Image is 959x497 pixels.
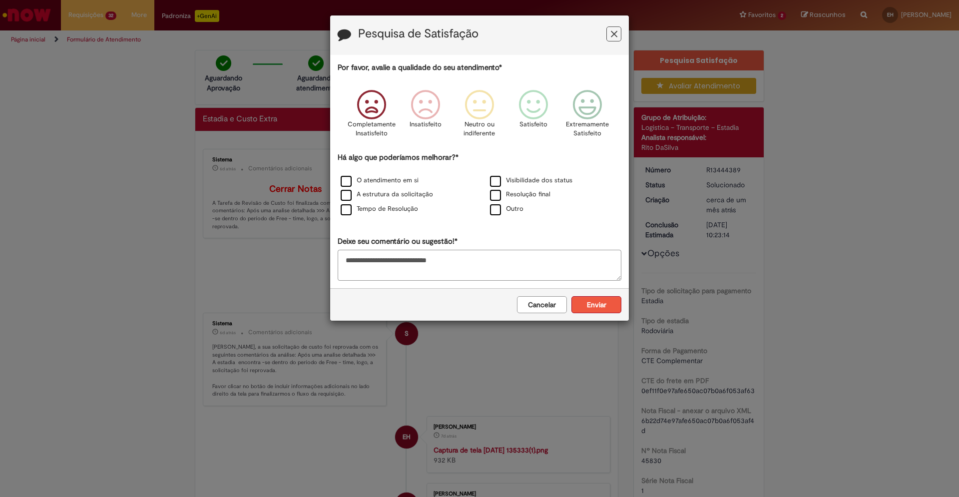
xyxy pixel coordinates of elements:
div: Neutro ou indiferente [454,82,505,151]
label: Tempo de Resolução [341,204,418,214]
div: Insatisfeito [400,82,451,151]
div: Há algo que poderíamos melhorar?* [338,152,621,217]
div: Completamente Insatisfeito [346,82,397,151]
p: Extremamente Satisfeito [566,120,609,138]
div: Extremamente Satisfeito [562,82,613,151]
p: Completamente Insatisfeito [348,120,396,138]
div: Satisfeito [508,82,559,151]
label: Deixe seu comentário ou sugestão!* [338,236,458,247]
label: O atendimento em si [341,176,419,185]
button: Enviar [571,296,621,313]
p: Neutro ou indiferente [462,120,497,138]
label: A estrutura da solicitação [341,190,433,199]
p: Satisfeito [519,120,547,129]
label: Pesquisa de Satisfação [358,27,479,40]
label: Outro [490,204,523,214]
button: Cancelar [517,296,567,313]
label: Resolução final [490,190,550,199]
label: Visibilidade dos status [490,176,572,185]
label: Por favor, avalie a qualidade do seu atendimento* [338,62,502,73]
p: Insatisfeito [410,120,442,129]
